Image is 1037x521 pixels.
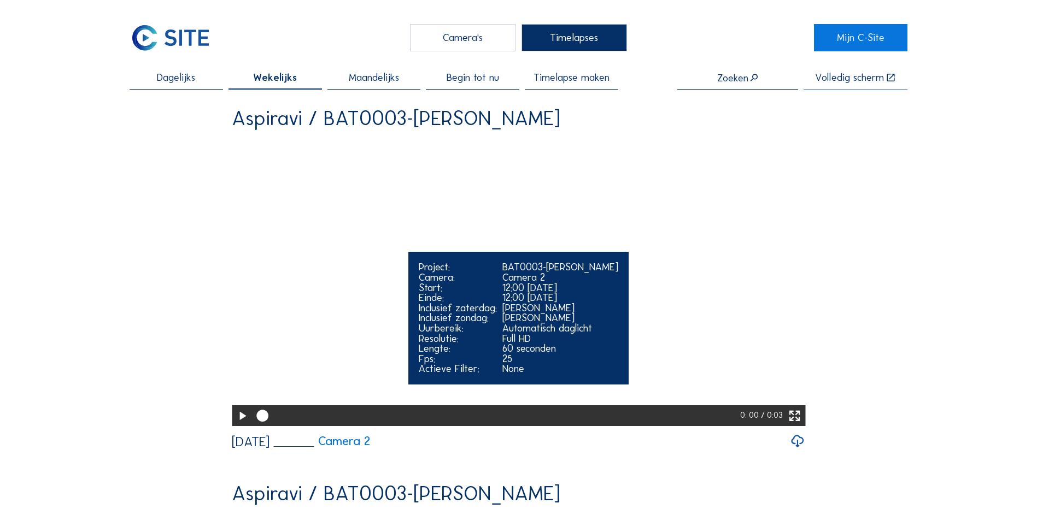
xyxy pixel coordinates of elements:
img: C-SITE Logo [130,24,211,51]
div: [PERSON_NAME] [502,313,618,323]
div: / 0:03 [761,405,783,426]
video: Your browser does not support the video tag. [232,138,805,424]
div: Aspiravi / BAT0003-[PERSON_NAME] [232,108,560,128]
div: Einde: [419,293,497,303]
div: BAT0003-[PERSON_NAME] [502,262,618,273]
div: Volledig scherm [815,73,884,84]
div: Project: [419,262,497,273]
div: Resolutie: [419,334,497,344]
div: Timelapses [522,24,627,51]
span: Dagelijks [157,73,195,83]
div: 12:00 [DATE] [502,283,618,293]
div: Start: [419,283,497,293]
div: Camera 2 [502,273,618,283]
div: [PERSON_NAME] [502,303,618,313]
span: Timelapse maken [534,73,610,83]
div: Inclusief zaterdag: [419,303,497,313]
div: [DATE] [232,435,269,448]
div: 60 seconden [502,344,618,354]
a: C-SITE Logo [130,24,223,51]
div: Inclusief zondag: [419,313,497,323]
div: Automatisch daglicht [502,323,618,334]
a: Camera 2 [274,435,371,447]
div: Uurbereik: [419,323,497,334]
div: Camera: [419,273,497,283]
a: Mijn C-Site [814,24,907,51]
div: 12:00 [DATE] [502,293,618,303]
span: Wekelijks [253,73,297,83]
div: Full HD [502,334,618,344]
div: None [502,364,618,374]
div: Lengte: [419,344,497,354]
span: Begin tot nu [447,73,499,83]
div: 0: 00 [740,405,761,426]
div: Fps: [419,354,497,364]
div: 25 [502,354,618,364]
div: Actieve Filter: [419,364,497,374]
span: Maandelijks [349,73,399,83]
div: Camera's [410,24,515,51]
div: Aspiravi / BAT0003-[PERSON_NAME] [232,483,560,504]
